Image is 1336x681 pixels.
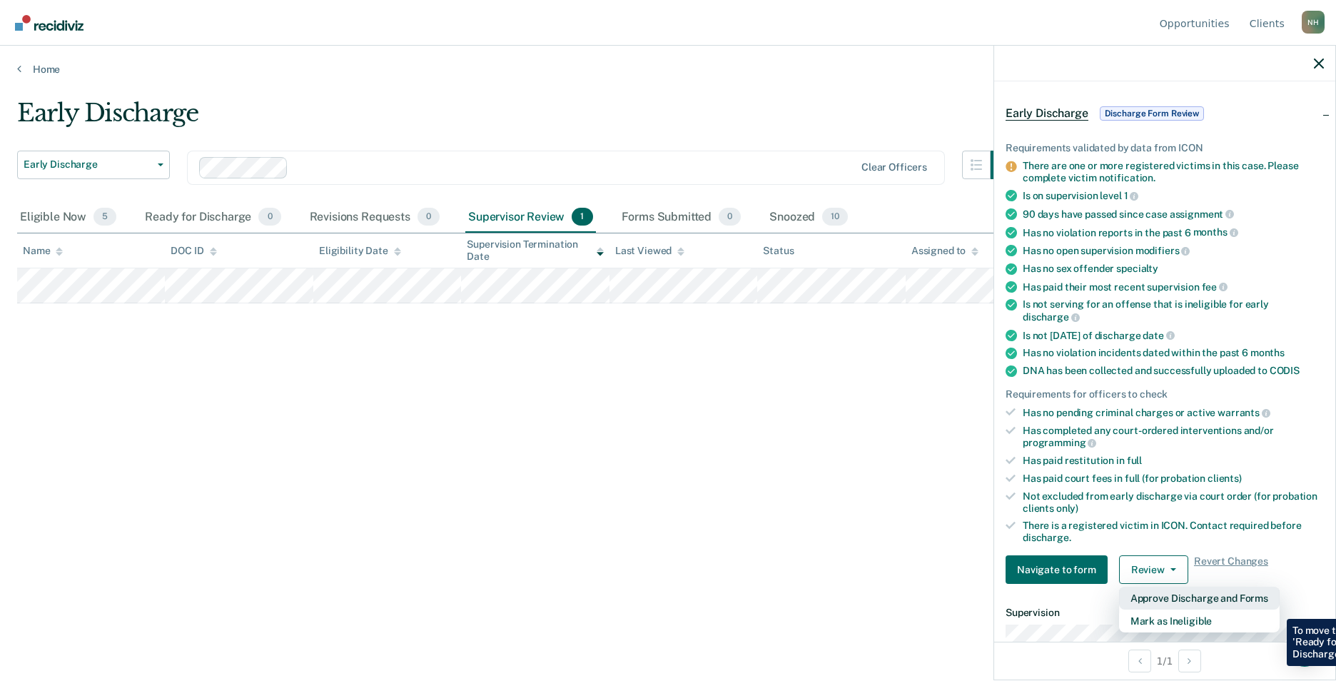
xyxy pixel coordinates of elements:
span: months [1250,347,1285,358]
div: Is on supervision level [1023,189,1324,202]
div: 90 days have passed since case [1023,208,1324,221]
div: Not excluded from early discharge via court order (for probation clients [1023,490,1324,515]
div: Last Viewed [615,245,684,257]
span: 0 [258,208,280,226]
div: There is a registered victim in ICON. Contact required before [1023,520,1324,544]
button: Profile dropdown button [1302,11,1325,34]
div: Has no pending criminal charges or active [1023,406,1324,419]
a: Navigate to form link [1006,555,1113,584]
div: Open Intercom Messenger [1287,632,1322,667]
div: DNA has been collected and successfully uploaded to [1023,365,1324,377]
div: Is not [DATE] of discharge [1023,329,1324,342]
span: programming [1023,437,1096,448]
div: Requirements validated by data from ICON [1006,142,1324,154]
div: Has paid court fees in full (for probation [1023,473,1324,485]
dt: Supervision [1006,607,1324,619]
span: warrants [1218,407,1270,418]
div: Has no open supervision [1023,244,1324,257]
span: 10 [822,208,848,226]
div: Dropdown Menu [1119,587,1280,632]
div: Eligible Now [17,202,119,233]
div: Assigned to [911,245,978,257]
button: Navigate to form [1006,555,1108,584]
span: discharge. [1023,532,1071,543]
div: Ready for Discharge [142,202,283,233]
div: Snoozed [766,202,851,233]
div: Has paid restitution in [1023,455,1324,467]
span: months [1193,226,1238,238]
div: Supervision Termination Date [467,238,603,263]
span: Early Discharge [1006,106,1088,121]
span: discharge [1023,311,1080,323]
button: Approve Discharge and Forms [1119,587,1280,610]
span: 1 [572,208,592,226]
img: Recidiviz [15,15,83,31]
span: 0 [417,208,440,226]
span: fee [1202,281,1228,293]
span: date [1143,330,1174,341]
div: Clear officers [861,161,927,173]
div: Forms Submitted [619,202,744,233]
span: clients) [1208,473,1242,484]
div: Has no violation reports in the past 6 [1023,226,1324,239]
div: Has no sex offender [1023,263,1324,275]
span: only) [1056,503,1078,514]
div: Early DischargeDischarge Form Review [994,91,1335,136]
div: DOC ID [171,245,216,257]
div: Supervisor Review [465,202,596,233]
div: Has completed any court-ordered interventions and/or [1023,425,1324,449]
div: Revisions Requests [307,202,442,233]
span: 0 [719,208,741,226]
span: 5 [93,208,116,226]
div: N H [1302,11,1325,34]
div: Name [23,245,63,257]
button: Previous Opportunity [1128,650,1151,672]
span: specialty [1116,263,1158,274]
div: Has no violation incidents dated within the past 6 [1023,347,1324,359]
div: Has paid their most recent supervision [1023,281,1324,293]
span: Discharge Form Review [1100,106,1204,121]
div: Early Discharge [17,99,1019,139]
a: Home [17,63,1319,76]
span: Revert Changes [1194,555,1268,584]
div: There are one or more registered victims in this case. Please complete victim notification. [1023,160,1324,184]
div: Requirements for officers to check [1006,388,1324,400]
span: CODIS [1270,365,1300,376]
button: Next Opportunity [1178,650,1201,672]
span: full [1127,455,1142,466]
span: 1 [1124,190,1139,201]
span: modifiers [1135,245,1190,256]
span: assignment [1170,208,1234,220]
span: Early Discharge [24,158,152,171]
div: 1 / 1 [994,642,1335,680]
div: Status [763,245,794,257]
button: Review [1119,555,1188,584]
div: Eligibility Date [319,245,401,257]
div: Is not serving for an offense that is ineligible for early [1023,298,1324,323]
button: Mark as Ineligible [1119,610,1280,632]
